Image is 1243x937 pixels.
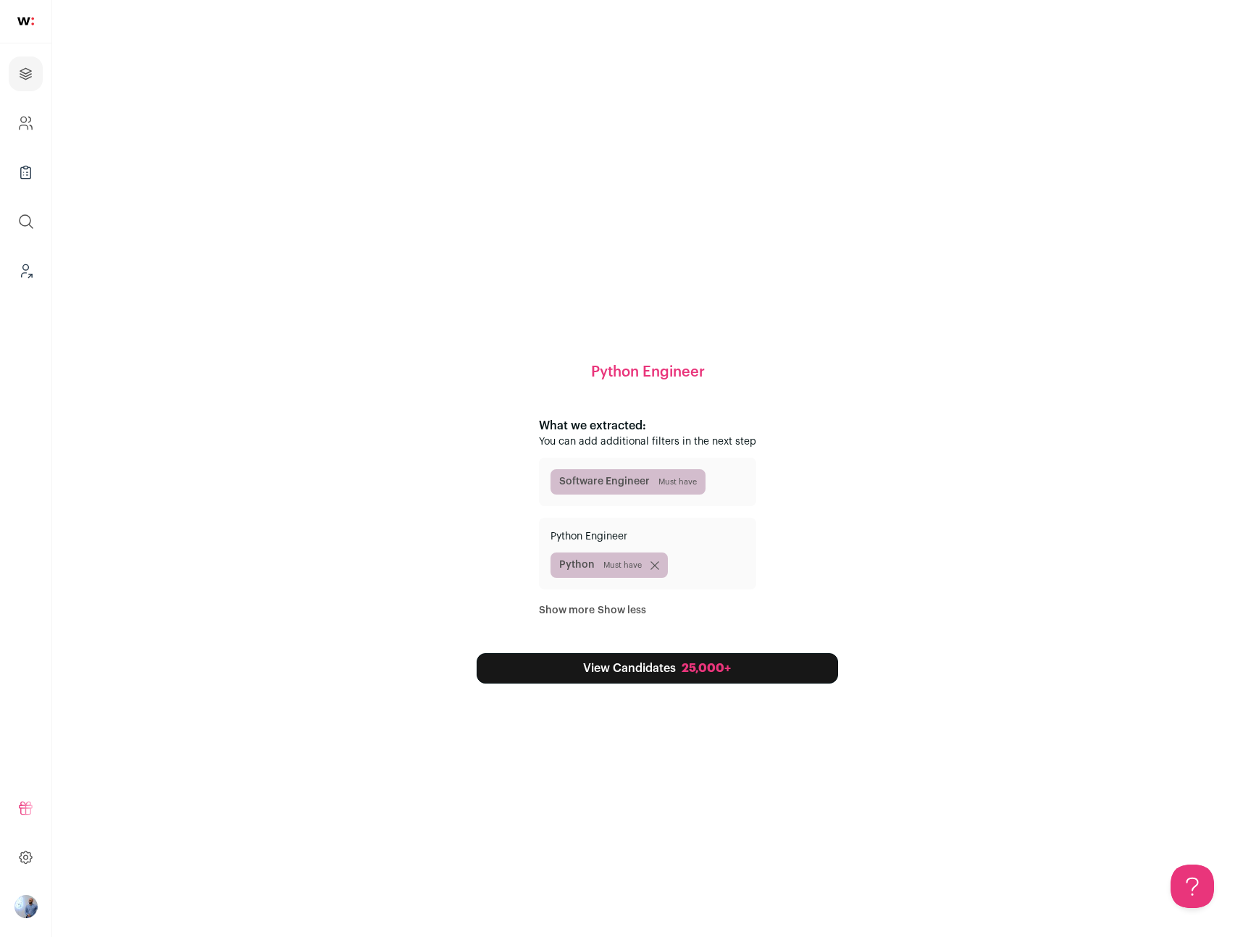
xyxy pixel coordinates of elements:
span: Must have [603,560,642,571]
span: Python [551,552,668,578]
img: 97332-medium_jpg [14,895,38,918]
a: Company and ATS Settings [9,106,43,140]
h1: Python Engineer [591,362,705,382]
button: Show less [598,603,646,618]
span: Must have [658,476,697,488]
a: Projects [9,56,43,91]
p: You can add additional filters in the next step [539,434,756,449]
button: Show more [539,603,595,618]
span: Software Engineer [551,469,706,495]
a: View Candidates 25,000+ [477,653,838,684]
img: wellfound-shorthand-0d5821cbd27db2630d0214b213865d53afaa358527fdda9d0ea32b1df1b89c2c.svg [17,17,34,25]
p: Python Engineer [551,529,745,544]
div: 25,000+ [682,660,731,677]
button: Open dropdown [14,895,38,918]
a: Leads (Backoffice) [9,253,43,288]
a: Company Lists [9,155,43,190]
iframe: Help Scout Beacon - Open [1171,865,1214,908]
p: What we extracted: [539,417,756,434]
